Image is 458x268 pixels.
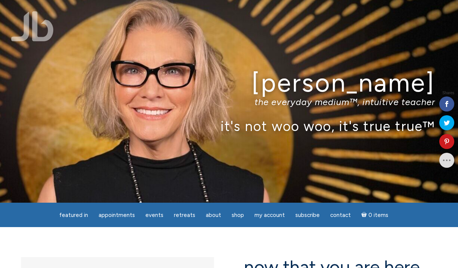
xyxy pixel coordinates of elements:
[330,212,351,218] span: Contact
[174,212,195,218] span: Retreats
[23,96,435,107] p: the everyday medium™, intuitive teacher
[250,208,289,223] a: My Account
[295,212,320,218] span: Subscribe
[141,208,168,223] a: Events
[201,208,226,223] a: About
[232,212,244,218] span: Shop
[94,208,139,223] a: Appointments
[55,208,93,223] a: featured in
[254,212,285,218] span: My Account
[23,69,435,97] h1: [PERSON_NAME]
[11,11,54,41] img: Jamie Butler. The Everyday Medium
[326,208,355,223] a: Contact
[442,91,454,95] span: Shares
[368,212,388,218] span: 0 items
[23,118,435,134] p: it's not woo woo, it's true true™
[206,212,221,218] span: About
[169,208,200,223] a: Retreats
[361,212,368,218] i: Cart
[357,207,393,223] a: Cart0 items
[291,208,324,223] a: Subscribe
[59,212,88,218] span: featured in
[227,208,248,223] a: Shop
[145,212,163,218] span: Events
[99,212,135,218] span: Appointments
